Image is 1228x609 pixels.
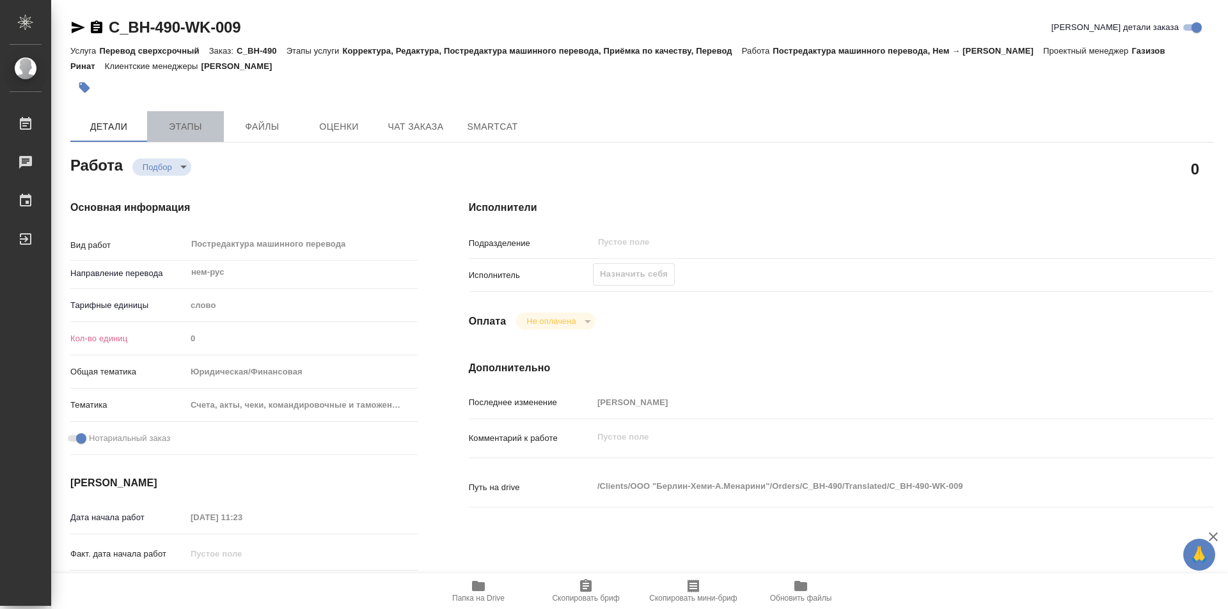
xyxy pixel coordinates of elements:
span: Скопировать мини-бриф [649,594,737,603]
p: Проектный менеджер [1043,46,1131,56]
h4: Основная информация [70,200,418,215]
button: Скопировать бриф [532,573,640,609]
p: Направление перевода [70,267,186,280]
h4: Исполнители [469,200,1214,215]
p: Вид работ [70,239,186,252]
p: [PERSON_NAME] [201,61,282,71]
span: SmartCat [462,119,523,135]
input: Пустое поле [186,329,418,348]
p: Постредактура машинного перевода, Нем → [PERSON_NAME] [773,46,1043,56]
h4: [PERSON_NAME] [70,475,418,491]
input: Пустое поле [597,235,1122,250]
h2: 0 [1191,158,1199,180]
input: Пустое поле [593,393,1152,412]
div: Подбор [132,158,191,176]
p: Дата начала работ [70,511,186,524]
p: C_BH-490 [237,46,287,56]
button: Подбор [139,162,176,173]
p: Этапы услуги [287,46,343,56]
div: слово [186,295,418,316]
span: Файлы [232,119,293,135]
p: Тематика [70,399,186,412]
p: Перевод сверхсрочный [99,46,209,56]
p: Комментарий к работе [469,432,593,445]
span: Детали [78,119,139,135]
span: Скопировать бриф [552,594,619,603]
h4: Дополнительно [469,360,1214,376]
span: [PERSON_NAME] детали заказа [1051,21,1179,34]
p: Корректура, Редактура, Постредактура машинного перевода, Приёмка по качеству, Перевод [342,46,741,56]
input: Пустое поле [186,544,298,563]
h4: Оплата [469,314,507,329]
div: Счета, акты, чеки, командировочные и таможенные документы [186,394,418,416]
span: Нотариальный заказ [89,432,170,445]
p: Исполнитель [469,269,593,282]
p: Клиентские менеджеры [105,61,201,71]
button: Обновить файлы [747,573,854,609]
p: Путь на drive [469,481,593,494]
span: Этапы [155,119,216,135]
p: Работа [742,46,773,56]
span: Папка на Drive [452,594,505,603]
a: C_BH-490-WK-009 [109,19,240,36]
button: Скопировать ссылку [89,20,104,35]
p: Общая тематика [70,366,186,378]
h2: Работа [70,153,123,176]
button: Скопировать ссылку для ЯМессенджера [70,20,86,35]
p: Кол-во единиц [70,332,186,345]
p: Услуга [70,46,99,56]
p: Подразделение [469,237,593,250]
button: Скопировать мини-бриф [640,573,747,609]
button: 🙏 [1183,539,1215,571]
span: Оценки [308,119,370,135]
span: 🙏 [1188,541,1210,568]
input: Пустое поле [186,508,298,527]
button: Папка на Drive [425,573,532,609]
p: Заказ: [209,46,237,56]
div: Юридическая/Финансовая [186,361,418,383]
span: Чат заказа [385,119,446,135]
span: Обновить файлы [770,594,832,603]
p: Факт. дата начала работ [70,548,186,560]
button: Добавить тэг [70,73,98,102]
div: Подбор [516,312,595,330]
p: Последнее изменение [469,396,593,409]
button: Не оплачена [523,316,579,327]
p: Тарифные единицы [70,299,186,312]
textarea: /Clients/ООО "Берлин-Хеми-А.Менарини"/Orders/C_BH-490/Translated/C_BH-490-WK-009 [593,475,1152,497]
